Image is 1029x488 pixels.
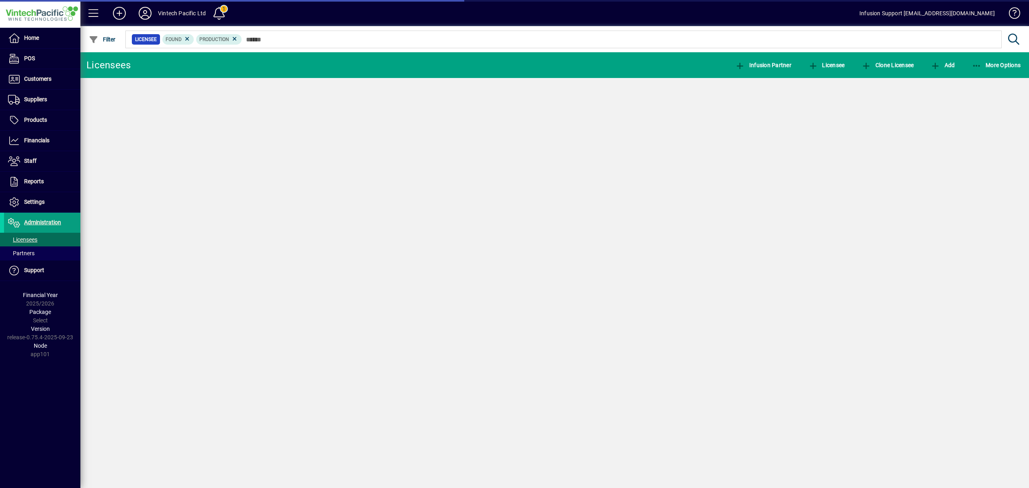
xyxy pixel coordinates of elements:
a: Products [4,110,80,130]
a: Licensees [4,233,80,246]
button: Licensee [806,58,847,72]
span: POS [24,55,35,62]
button: Clone Licensee [859,58,916,72]
div: Licensees [86,59,131,72]
span: Home [24,35,39,41]
a: Settings [4,192,80,212]
button: Add [107,6,132,21]
span: Administration [24,219,61,226]
span: Partners [8,250,35,256]
span: Staff [24,158,37,164]
span: Clone Licensee [861,62,914,68]
span: Add [931,62,955,68]
a: Partners [4,246,80,260]
span: Version [31,326,50,332]
span: Infusion Partner [735,62,791,68]
a: Knowledge Base [1003,2,1019,28]
span: Suppliers [24,96,47,103]
span: Licensee [135,35,157,43]
span: Node [34,342,47,349]
button: Infusion Partner [733,58,793,72]
a: Staff [4,151,80,171]
button: Add [929,58,957,72]
span: Financials [24,137,49,144]
button: Profile [132,6,158,21]
span: Licensees [8,236,37,243]
a: Customers [4,69,80,89]
span: Filter [89,36,116,43]
span: Support [24,267,44,273]
span: Products [24,117,47,123]
a: Support [4,260,80,281]
a: Reports [4,172,80,192]
span: Financial Year [23,292,58,298]
span: Licensee [808,62,845,68]
a: Home [4,28,80,48]
div: Vintech Pacific Ltd [158,7,206,20]
span: Customers [24,76,51,82]
a: Financials [4,131,80,151]
button: More Options [970,58,1023,72]
a: Suppliers [4,90,80,110]
mat-chip: Found Status: Found [162,34,194,45]
div: Infusion Support [EMAIL_ADDRESS][DOMAIN_NAME] [859,7,995,20]
span: Reports [24,178,44,185]
span: Production [199,37,229,42]
span: Found [166,37,182,42]
a: POS [4,49,80,69]
button: Filter [87,32,118,47]
span: Settings [24,199,45,205]
span: Package [29,309,51,315]
mat-chip: License Type: Production [196,34,242,45]
span: More Options [972,62,1021,68]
